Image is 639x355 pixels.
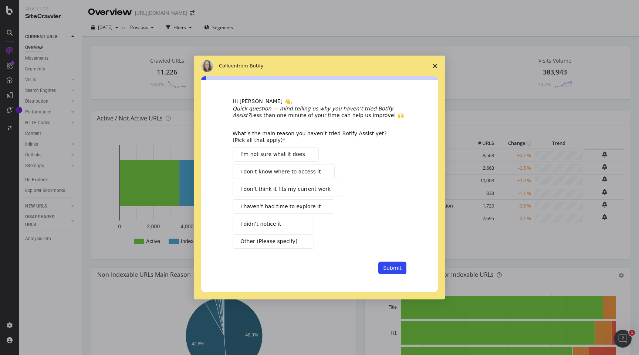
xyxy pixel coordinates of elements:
span: I don’t think it fits my current work [240,185,331,193]
div: What’s the main reason you haven’t tried Botify Assist yet? (Pick all that apply) [233,130,395,143]
span: Close survey [425,56,445,76]
div: Hi [PERSON_NAME] 👋, [233,98,406,105]
button: I don’t think it fits my current work [233,182,344,196]
span: I’m not sure what it does [240,150,305,158]
i: Quick question — mind telling us why you haven’t tried Botify Assist? [233,106,393,118]
img: Profile image for Colleen [201,60,213,72]
button: Other (Please specify) [233,234,314,249]
span: Colleen [219,63,237,69]
button: I’m not sure what it does [233,147,319,162]
span: I don’t know where to access it [240,168,321,176]
button: Submit [378,262,406,274]
div: Less than one minute of your time can help us improve! 🙌 [233,105,406,119]
span: I haven’t had time to explore it [240,203,321,210]
button: I didn’t notice it [233,217,314,231]
button: I haven’t had time to explore it [233,199,334,214]
span: Other (Please specify) [240,238,297,245]
button: I don’t know where to access it [233,165,335,179]
span: from Botify [237,63,264,69]
span: I didn’t notice it [240,220,281,228]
